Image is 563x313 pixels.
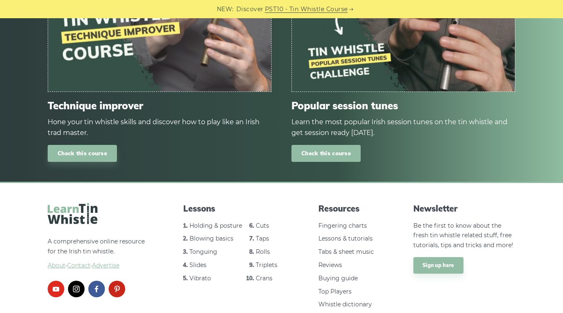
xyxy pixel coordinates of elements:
[318,203,380,214] span: Resources
[183,203,285,214] span: Lessons
[318,235,373,242] a: Lessons & tutorials
[291,117,515,138] div: Learn the most popular Irish session tunes on the tin whistle and get session ready [DATE].
[48,281,64,297] a: youtube
[236,5,264,14] span: Discover
[189,222,242,229] a: Holding & posture
[67,262,90,269] span: Contact
[88,281,105,297] a: facebook
[265,5,348,14] a: PST10 - Tin Whistle Course
[48,237,150,270] p: A comprehensive online resource for the Irish tin whistle.
[256,222,269,229] a: Cuts
[217,5,234,14] span: NEW:
[92,262,119,269] span: Advertise
[413,257,464,274] a: Sign up here
[291,145,361,162] a: Check this course
[413,203,515,214] span: Newsletter
[109,281,125,297] a: pinterest
[68,281,85,297] a: instagram
[256,248,270,255] a: Rolls
[48,261,150,271] span: ·
[67,262,119,269] a: Contact·Advertise
[318,222,367,229] a: Fingering charts
[318,274,358,282] a: Buying guide
[48,117,272,138] div: Hone your tin whistle skills and discover how to play like an Irish trad master.
[256,235,269,242] a: Taps
[48,203,97,224] img: LearnTinWhistle.com
[189,274,211,282] a: Vibrato
[48,100,272,112] span: Technique improver
[413,221,515,250] p: Be the first to know about the fresh tin whistle related stuff, free tutorials, tips and tricks a...
[256,274,272,282] a: Crans
[189,261,206,269] a: Slides
[189,235,233,242] a: Blowing basics
[48,145,117,162] a: Check this course
[189,248,217,255] a: Tonguing
[318,261,342,269] a: Reviews
[318,301,372,308] a: Whistle dictionary
[318,288,352,295] a: Top Players
[48,262,66,269] a: About
[291,100,515,112] span: Popular session tunes
[318,248,374,255] a: Tabs & sheet music
[256,261,277,269] a: Triplets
